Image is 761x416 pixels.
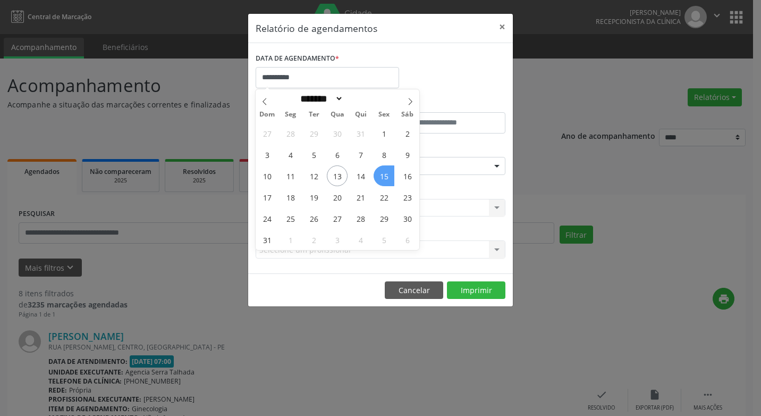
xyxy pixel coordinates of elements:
[326,111,349,118] span: Qua
[303,165,324,186] span: Agosto 12, 2025
[280,144,301,165] span: Agosto 4, 2025
[373,111,396,118] span: Sex
[327,144,348,165] span: Agosto 6, 2025
[350,144,371,165] span: Agosto 7, 2025
[327,187,348,207] span: Agosto 20, 2025
[257,165,277,186] span: Agosto 10, 2025
[303,144,324,165] span: Agosto 5, 2025
[349,111,373,118] span: Qui
[350,165,371,186] span: Agosto 14, 2025
[397,165,418,186] span: Agosto 16, 2025
[257,187,277,207] span: Agosto 17, 2025
[396,111,419,118] span: Sáb
[280,123,301,144] span: Julho 28, 2025
[385,281,443,299] button: Cancelar
[280,229,301,250] span: Setembro 1, 2025
[397,187,418,207] span: Agosto 23, 2025
[397,208,418,229] span: Agosto 30, 2025
[327,165,348,186] span: Agosto 13, 2025
[280,187,301,207] span: Agosto 18, 2025
[374,123,394,144] span: Agosto 1, 2025
[350,208,371,229] span: Agosto 28, 2025
[327,123,348,144] span: Julho 30, 2025
[350,187,371,207] span: Agosto 21, 2025
[303,208,324,229] span: Agosto 26, 2025
[350,229,371,250] span: Setembro 4, 2025
[327,208,348,229] span: Agosto 27, 2025
[280,208,301,229] span: Agosto 25, 2025
[397,123,418,144] span: Agosto 2, 2025
[280,165,301,186] span: Agosto 11, 2025
[374,165,394,186] span: Agosto 15, 2025
[256,111,279,118] span: Dom
[256,51,339,67] label: DATA DE AGENDAMENTO
[297,93,343,104] select: Month
[327,229,348,250] span: Setembro 3, 2025
[257,123,277,144] span: Julho 27, 2025
[257,208,277,229] span: Agosto 24, 2025
[303,187,324,207] span: Agosto 19, 2025
[257,229,277,250] span: Agosto 31, 2025
[397,229,418,250] span: Setembro 6, 2025
[397,144,418,165] span: Agosto 9, 2025
[303,123,324,144] span: Julho 29, 2025
[374,208,394,229] span: Agosto 29, 2025
[374,187,394,207] span: Agosto 22, 2025
[256,21,377,35] h5: Relatório de agendamentos
[279,111,302,118] span: Seg
[350,123,371,144] span: Julho 31, 2025
[303,229,324,250] span: Setembro 2, 2025
[302,111,326,118] span: Ter
[492,14,513,40] button: Close
[447,281,505,299] button: Imprimir
[343,93,378,104] input: Year
[257,144,277,165] span: Agosto 3, 2025
[383,96,505,112] label: ATÉ
[374,229,394,250] span: Setembro 5, 2025
[374,144,394,165] span: Agosto 8, 2025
